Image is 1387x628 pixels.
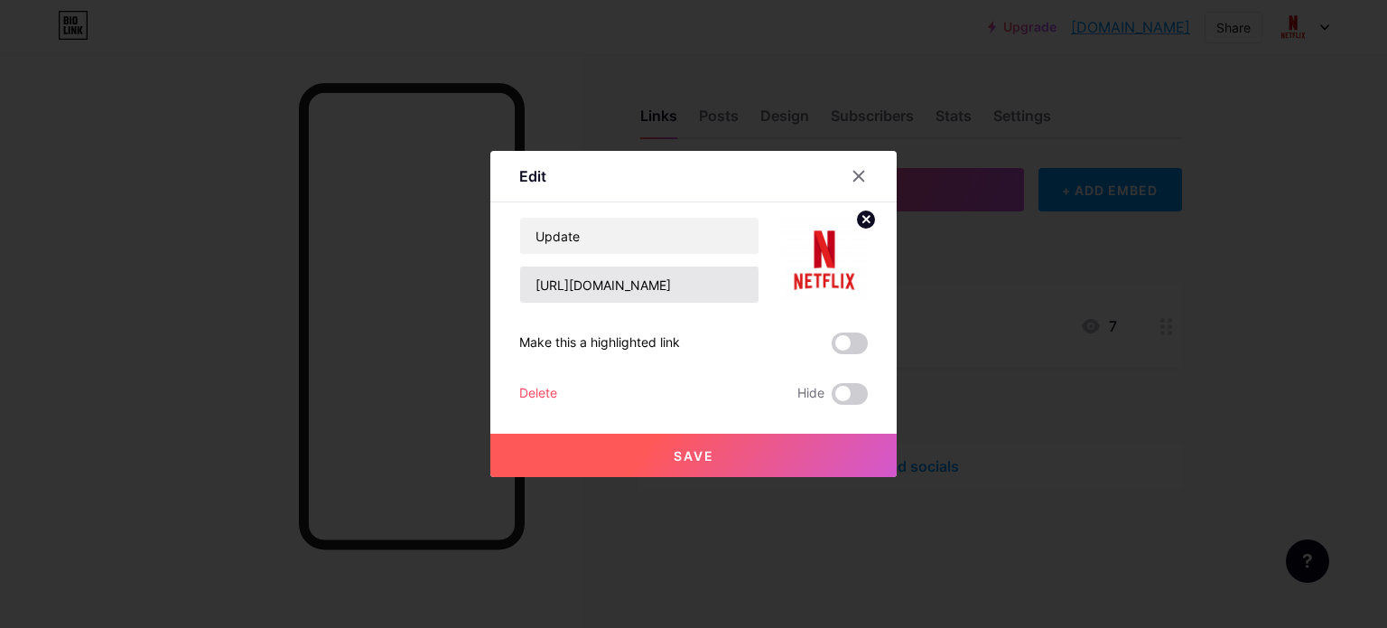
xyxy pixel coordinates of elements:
div: Edit [519,165,546,187]
span: Save [674,448,714,464]
span: Hide [797,383,824,405]
div: Delete [519,383,557,405]
input: URL [520,267,759,303]
input: Title [520,218,759,254]
img: link_thumbnail [781,217,868,304]
button: Save [490,434,897,477]
div: Make this a highlighted link [519,333,680,354]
